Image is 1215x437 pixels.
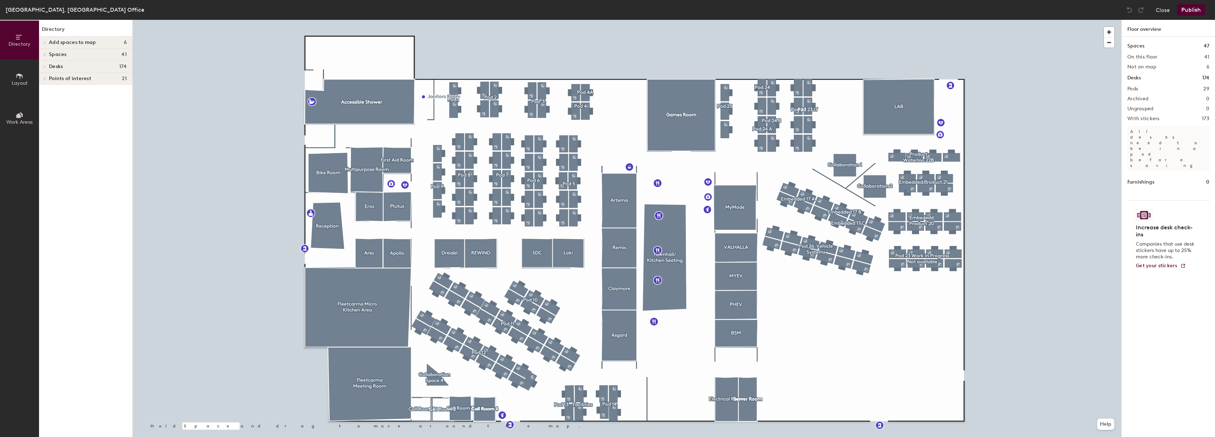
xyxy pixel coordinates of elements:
[49,52,67,57] span: Spaces
[1127,178,1154,186] h1: Furnishings
[1122,20,1215,37] h1: Floor overview
[1127,106,1154,112] h2: Ungrouped
[122,76,127,82] span: 21
[121,52,127,57] span: 41
[6,119,33,125] span: Work Areas
[1127,126,1209,171] p: All desks need to be in a pod before saving
[1127,96,1148,102] h2: Archived
[1136,209,1152,221] img: Sticker logo
[124,40,127,45] span: 6
[1127,116,1160,122] h2: With stickers
[119,64,127,69] span: 174
[1204,42,1209,50] h1: 47
[49,40,96,45] span: Add spaces to map
[1127,86,1138,92] h2: Pods
[1126,6,1133,13] img: Undo
[1127,54,1158,60] h2: On this floor
[1127,42,1144,50] h1: Spaces
[6,5,144,14] div: [GEOGRAPHIC_DATA], [GEOGRAPHIC_DATA] Office
[1127,64,1156,70] h2: Not on map
[1136,263,1177,269] span: Get your stickers
[1206,178,1209,186] h1: 0
[1137,6,1144,13] img: Redo
[1204,54,1209,60] h2: 41
[49,76,91,82] span: Points of interest
[1136,241,1197,260] p: Companies that use desk stickers have up to 25% more check-ins.
[1136,263,1186,269] a: Get your stickers
[49,64,63,69] span: Desks
[1156,4,1170,16] button: Close
[1127,74,1141,82] h1: Desks
[1202,116,1209,122] h2: 173
[39,26,132,37] h1: Directory
[1202,74,1209,82] h1: 174
[1177,4,1205,16] button: Publish
[1097,419,1114,430] button: Help
[1206,96,1209,102] h2: 0
[1136,224,1197,238] h4: Increase desk check-ins
[1203,86,1209,92] h2: 29
[1206,64,1209,70] h2: 6
[1206,106,1209,112] h2: 0
[12,80,28,86] span: Layout
[9,41,31,47] span: Directory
